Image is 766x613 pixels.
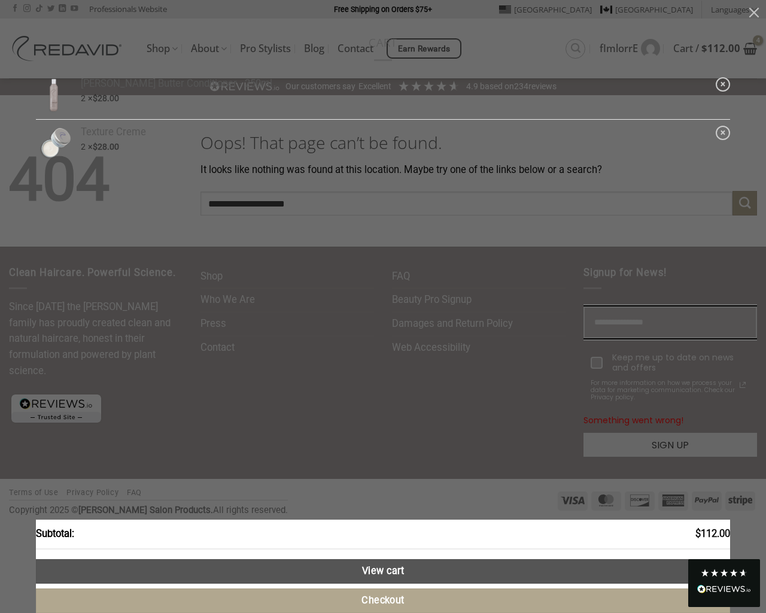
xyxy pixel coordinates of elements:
a: Checkout [36,588,730,613]
span: Cart [36,36,730,49]
div: Read All Reviews [697,582,751,598]
span: 2 × [81,141,119,153]
a: Texture Creme [81,126,712,139]
strong: Subtotal: [36,526,74,542]
a: [PERSON_NAME] Butter Conditioner - 250ml [81,77,712,90]
div: Read All Reviews [688,559,760,607]
bdi: 28.00 [93,93,119,103]
span: $ [93,142,98,151]
a: Remove Texture Creme from cart [716,126,730,140]
bdi: 28.00 [93,142,119,151]
img: REVIEWS.io [697,585,751,593]
span: $ [695,528,701,539]
a: View cart [36,559,730,584]
span: 2 × [81,93,119,104]
a: Remove Shea Butter Conditioner - 250ml from cart [716,77,730,92]
span: $ [93,93,98,103]
div: 4.8 Stars [700,568,748,578]
bdi: 112.00 [695,528,730,539]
